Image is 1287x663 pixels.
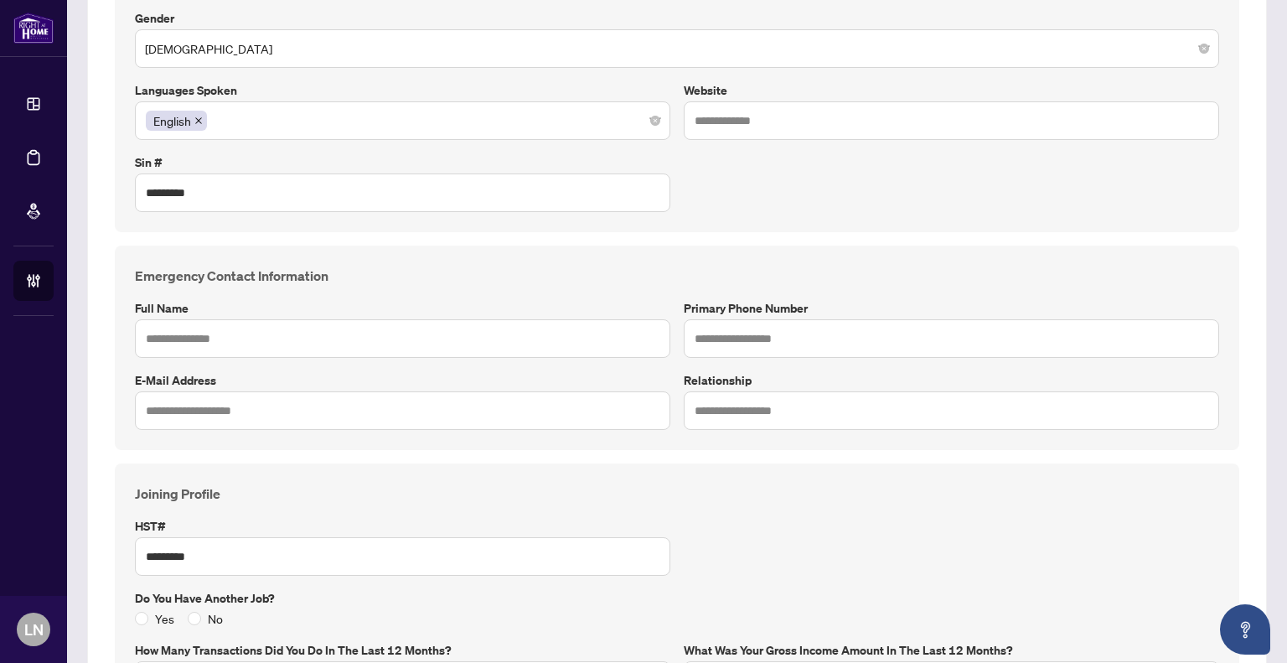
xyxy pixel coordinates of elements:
[24,618,44,641] span: LN
[153,111,191,130] span: English
[194,117,203,125] span: close
[135,266,1219,286] h4: Emergency Contact Information
[13,13,54,44] img: logo
[1220,604,1270,655] button: Open asap
[135,9,1219,28] label: Gender
[135,299,670,318] label: Full Name
[135,371,670,390] label: E-mail Address
[135,641,670,660] label: How many transactions did you do in the last 12 months?
[135,517,670,536] label: HST#
[201,609,230,628] span: No
[135,81,670,100] label: Languages spoken
[135,589,1219,608] label: Do you have another job?
[135,153,670,172] label: Sin #
[1199,44,1209,54] span: close-circle
[146,111,207,131] span: English
[684,81,1219,100] label: Website
[684,299,1219,318] label: Primary Phone Number
[650,116,660,126] span: close-circle
[135,484,1219,504] h4: Joining Profile
[148,609,181,628] span: Yes
[684,371,1219,390] label: Relationship
[684,641,1219,660] label: What was your gross income amount in the last 12 months?
[145,33,1209,65] span: Female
